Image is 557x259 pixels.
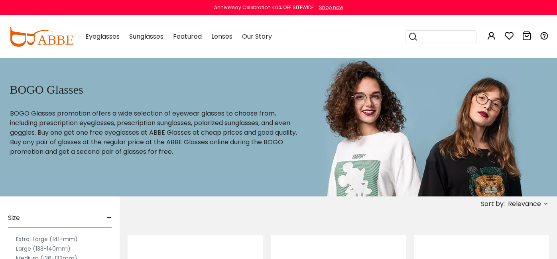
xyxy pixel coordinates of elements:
[10,109,300,157] p: BOGO Glasses promotion offers a wide selection of eyewear glasses to choose from, including presc...
[508,197,541,211] span: Relevance
[173,32,202,41] span: Featured
[129,32,163,41] span: Sunglasses
[106,208,112,228] span: -
[16,244,71,253] label: Large (133-140mm)
[211,32,232,41] span: Lenses
[315,4,343,11] a: Shop now
[10,82,300,97] h1: BOGO Glasses
[320,57,522,196] img: BOGO glasses
[214,4,314,11] div: Anniversay Celebration 40% OFF SITEWIDE
[242,32,272,41] span: Our Story
[8,208,20,228] span: Size
[481,199,505,208] span: Sort by:
[16,234,78,244] label: Extra-Large (141+mm)
[8,27,73,47] img: abbeglasses.com
[319,4,343,11] div: Shop now
[85,32,120,41] span: Eyeglasses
